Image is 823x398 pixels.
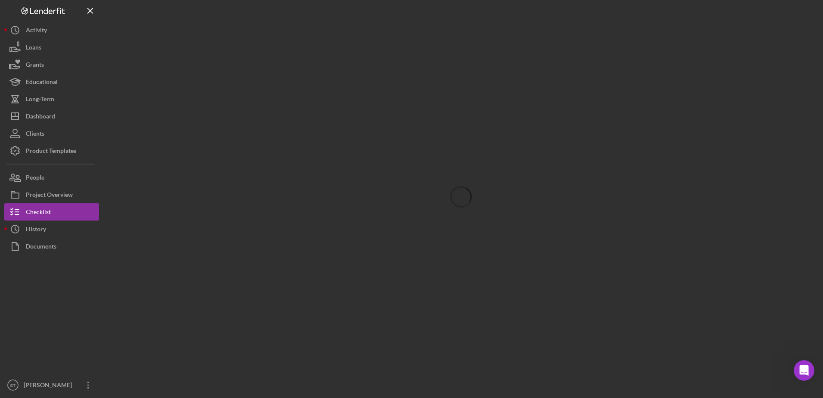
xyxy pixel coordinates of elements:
p: Active 2h ago [42,11,80,19]
span: [PERSON_NAME] [38,98,85,105]
button: Send a message… [148,272,161,286]
button: People [4,169,99,186]
div: Project Overview [26,186,73,205]
textarea: Message… [7,257,165,272]
button: ET[PERSON_NAME] [4,376,99,394]
button: Emoji picker [13,275,20,282]
div: Allison says… [7,84,165,173]
div: [PERSON_NAME] [22,376,77,396]
div: Documents [26,238,56,257]
img: Profile image for Allison [25,5,38,19]
button: go back [6,3,22,20]
button: Start recording [55,275,62,282]
text: ET [10,383,15,388]
button: Educational [4,73,99,90]
div: Profile image for Allison[PERSON_NAME]from LenderfitACTION REQUIRED: Assign Product CategoriesAs ... [7,84,165,162]
div: Dashboard [26,108,55,127]
div: Our offices are closed for the Fourth of July Holiday until [DATE]. [26,52,156,68]
button: Gif picker [27,275,34,282]
div: Grants [26,56,44,75]
div: History [26,221,46,240]
div: Close [151,3,167,19]
h1: [PERSON_NAME] [42,4,98,11]
span: from Lenderfit [85,98,125,105]
button: Project Overview [4,186,99,203]
button: Upload attachment [41,275,48,282]
button: Product Templates [4,142,99,159]
div: Clients [26,125,44,144]
button: Home [135,3,151,20]
div: Activity [26,22,47,41]
button: History [4,221,99,238]
button: Dashboard [4,108,99,125]
button: Activity [4,22,99,39]
button: Clients [4,125,99,142]
button: Long-Term [4,90,99,108]
div: Educational [26,73,58,93]
button: Checklist [4,203,99,221]
button: Loans [4,39,99,56]
button: Grants [4,56,99,73]
button: Documents [4,238,99,255]
div: Product Templates [26,142,76,162]
img: Profile image for Allison [18,95,31,109]
iframe: Intercom live chat [794,360,814,381]
div: People [26,169,44,188]
h1: ACTION REQUIRED: Assign Product Categories [18,115,155,143]
div: Long-Term [26,90,54,110]
div: Loans [26,39,41,58]
div: Checklist [26,203,51,223]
